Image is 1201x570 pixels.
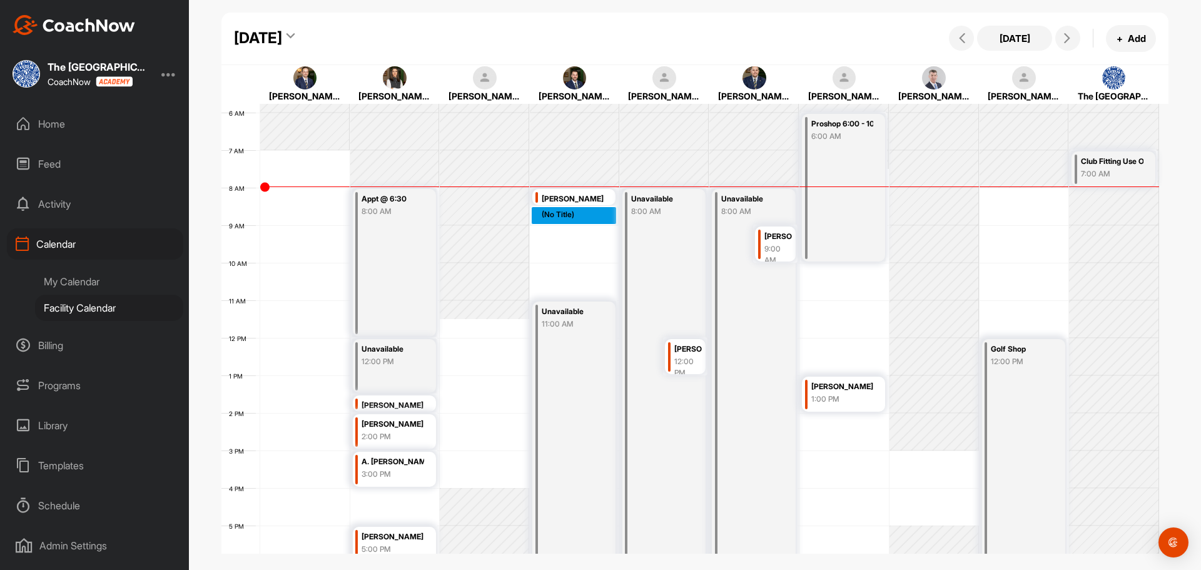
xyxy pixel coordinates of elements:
div: [PERSON_NAME] [718,89,790,103]
div: Facility Calendar [35,295,183,321]
div: Schedule [7,490,183,521]
div: 11:00 AM [542,318,604,330]
img: square_21a52c34a1b27affb0df1d7893c918db.jpg [1102,66,1126,90]
div: Unavailable [542,305,604,319]
div: [PERSON_NAME] [628,89,700,103]
div: Open Intercom Messenger [1158,527,1188,557]
div: Templates [7,450,183,481]
div: Admin Settings [7,530,183,561]
div: 5 PM [221,522,256,530]
div: Home [7,108,183,140]
div: [PERSON_NAME] [988,89,1060,103]
img: square_b7f20754f9f8f6eaa06991cc1baa4178.jpg [922,66,946,90]
div: 8:00 AM [362,206,423,217]
div: [PERSON_NAME] [448,89,520,103]
div: (No Title) [542,209,616,220]
span: + [1117,32,1123,45]
div: [PERSON_NAME] [674,342,702,357]
div: 11 AM [221,297,258,305]
div: [PERSON_NAME] [362,399,423,413]
div: 7 AM [221,147,256,155]
div: Proshop 6:00 - 10:00 [811,117,873,131]
div: Billing [7,330,183,361]
div: [PERSON_NAME] [764,230,792,244]
div: 12:00 PM [674,356,702,379]
div: [PERSON_NAME] [358,89,430,103]
div: [PERSON_NAME] [539,89,611,103]
div: CoachNow [48,76,133,87]
div: 6 AM [221,109,257,117]
div: [PERSON_NAME] [362,530,423,544]
div: [PERSON_NAME] [898,89,970,103]
div: 9 AM [221,222,257,230]
div: Appt @ 6:30 [362,192,423,206]
div: 12:00 PM [362,356,423,367]
div: Programs [7,370,183,401]
div: 9:00 AM [764,243,792,266]
img: square_21a52c34a1b27affb0df1d7893c918db.jpg [13,60,40,88]
img: CoachNow acadmey [96,76,133,87]
div: 6:00 AM [811,131,873,142]
div: 12:00 PM [991,356,1053,367]
img: square_50820e9176b40dfe1a123c7217094fa9.jpg [563,66,587,90]
div: The [GEOGRAPHIC_DATA] [1078,89,1150,103]
div: Unavailable [631,192,693,206]
div: Feed [7,148,183,180]
div: The [GEOGRAPHIC_DATA] [48,62,148,72]
img: square_318c742b3522fe015918cc0bd9a1d0e8.jpg [383,66,407,90]
img: square_default-ef6cabf814de5a2bf16c804365e32c732080f9872bdf737d349900a9daf73cf9.png [1012,66,1036,90]
img: square_bee3fa92a6c3014f3bfa0d4fe7d50730.jpg [293,66,317,90]
div: [DATE] [234,27,282,49]
div: A. [PERSON_NAME] [362,455,423,469]
div: Library [7,410,183,441]
div: 8:00 AM [721,206,783,217]
div: 2:00 PM [362,431,423,442]
div: 1 PM [221,372,255,380]
div: [PERSON_NAME] [811,380,873,394]
div: 8:00 AM [631,206,693,217]
div: 10 AM [221,260,260,267]
div: [PERSON_NAME] [808,89,880,103]
div: Club Fitting Use Only [1081,155,1143,169]
div: [PERSON_NAME] [542,192,604,206]
div: 1:00 PM [811,394,873,405]
div: My Calendar [35,268,183,295]
img: square_default-ef6cabf814de5a2bf16c804365e32c732080f9872bdf737d349900a9daf73cf9.png [652,66,676,90]
div: 3:00 PM [362,469,423,480]
div: Unavailable [362,342,423,357]
div: 8 AM [221,185,257,192]
div: Calendar [7,228,183,260]
div: 7:00 AM [1081,168,1143,180]
div: 2 PM [221,410,256,417]
div: 3 PM [221,447,256,455]
div: 4 PM [221,485,256,492]
div: 5:00 PM [362,544,423,555]
img: square_79f6e3d0e0224bf7dac89379f9e186cf.jpg [742,66,766,90]
div: [PERSON_NAME] [269,89,341,103]
button: [DATE] [977,26,1052,51]
img: square_default-ef6cabf814de5a2bf16c804365e32c732080f9872bdf737d349900a9daf73cf9.png [833,66,856,90]
img: CoachNow [13,15,135,35]
div: Activity [7,188,183,220]
div: Unavailable [721,192,783,206]
div: [PERSON_NAME] [362,417,423,432]
img: square_default-ef6cabf814de5a2bf16c804365e32c732080f9872bdf737d349900a9daf73cf9.png [473,66,497,90]
div: Golf Shop [991,342,1053,357]
button: +Add [1106,25,1156,52]
div: 12 PM [221,335,259,342]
